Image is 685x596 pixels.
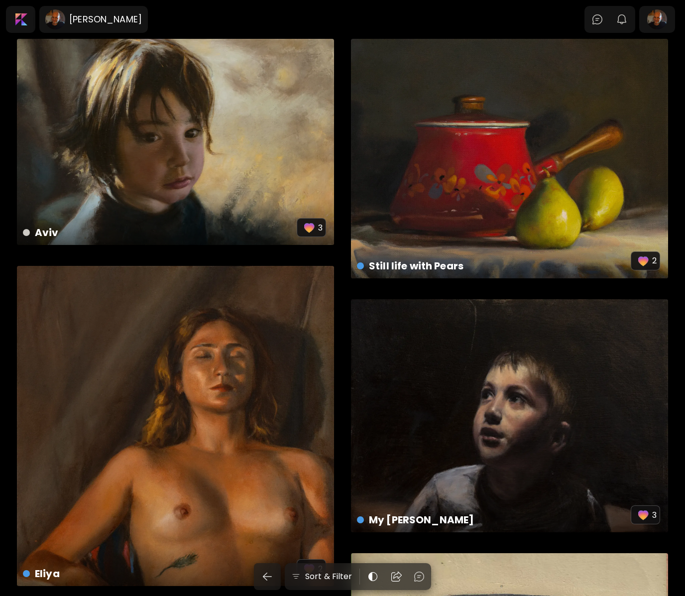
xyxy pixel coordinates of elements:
img: favorites [636,254,650,268]
img: favorites [302,221,316,235]
button: back [254,563,281,590]
button: favorites2 [631,251,660,270]
button: favorites2 [297,559,326,578]
button: bellIcon [613,11,630,28]
a: Eliyafavorites2https://cdn.kaleido.art/CDN/Artwork/51413/Primary/medium.webp?updated=237330 [17,266,334,586]
img: favorites [636,508,650,522]
h6: [PERSON_NAME] [69,13,142,25]
h4: My [PERSON_NAME] [357,512,631,527]
p: 3 [652,509,657,521]
a: back [254,563,285,590]
button: favorites3 [297,218,326,237]
h4: Eliya [23,566,297,581]
p: 2 [652,254,657,267]
img: bellIcon [616,13,628,25]
p: 2 [318,563,323,575]
img: chatIcon [591,13,603,25]
a: My [PERSON_NAME]favorites3https://cdn.kaleido.art/CDN/Artwork/51390/Primary/medium.webp?updated=2... [351,299,668,532]
h6: Sort & Filter [305,571,352,583]
img: back [261,571,273,583]
a: Avivfavorites3https://cdn.kaleido.art/CDN/Artwork/51411/Primary/medium.webp?updated=237315 [17,39,334,245]
p: 3 [318,222,323,234]
h4: Aviv [23,225,297,240]
img: chatIcon [413,571,425,583]
h4: Still life with Pears [357,258,631,273]
img: favorites [302,562,316,576]
button: favorites3 [631,505,660,524]
a: Still life with Pearsfavorites2https://cdn.kaleido.art/CDN/Artwork/51405/Primary/medium.webp?upda... [351,39,668,278]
